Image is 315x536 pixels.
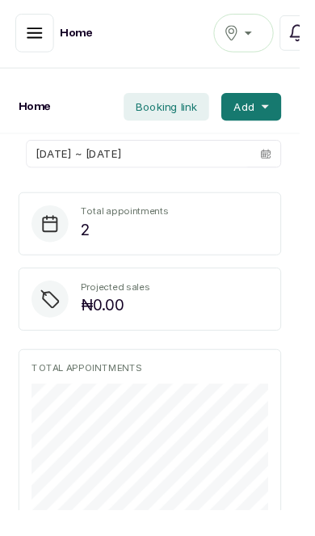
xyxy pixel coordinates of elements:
p: Projected sales [85,295,157,308]
h1: Home [63,27,97,43]
h1: Home [19,104,53,120]
button: Booking link [130,98,220,127]
span: Booking link [143,104,207,120]
p: 2 [85,229,177,255]
button: Add [233,98,296,127]
svg: calendar [274,156,285,167]
p: ₦0.00 [85,308,157,334]
input: Select date [28,148,264,175]
p: Total appointments [85,216,177,229]
span: Add [246,104,268,120]
p: TOTAL APPOINTMENTS [33,381,282,394]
